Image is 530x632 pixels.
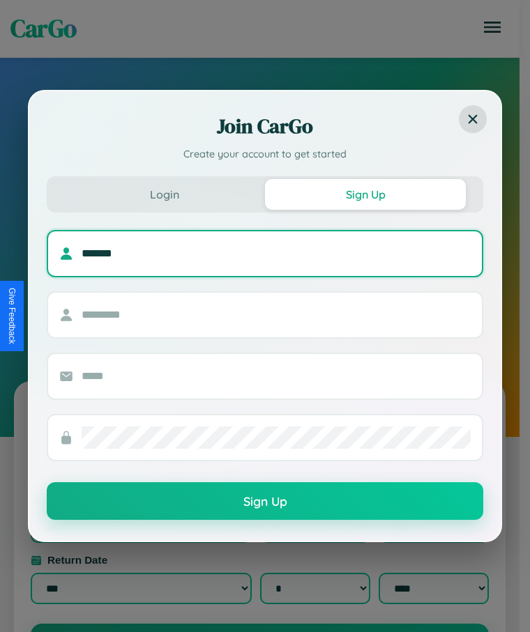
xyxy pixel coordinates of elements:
button: Sign Up [265,179,466,210]
div: Give Feedback [7,288,17,344]
button: Login [64,179,265,210]
h2: Join CarGo [47,112,483,140]
p: Create your account to get started [47,147,483,162]
button: Sign Up [47,482,483,520]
